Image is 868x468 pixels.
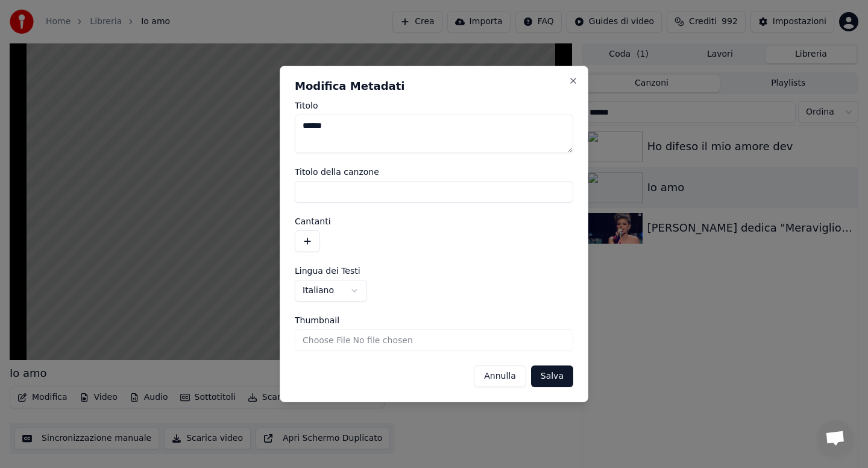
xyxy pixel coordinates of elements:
[531,365,573,387] button: Salva
[474,365,526,387] button: Annulla
[295,316,339,324] span: Thumbnail
[295,168,573,176] label: Titolo della canzone
[295,267,360,275] span: Lingua dei Testi
[295,81,573,92] h2: Modifica Metadati
[295,217,573,226] label: Cantanti
[295,101,573,110] label: Titolo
